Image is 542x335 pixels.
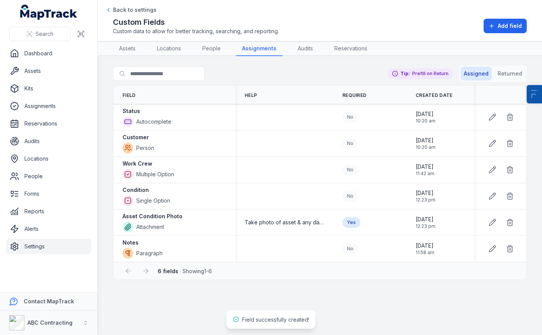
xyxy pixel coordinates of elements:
strong: Contact MapTrack [24,298,74,304]
span: 11:42 am [416,171,434,177]
span: Multiple Option [136,171,174,178]
a: Audits [292,42,319,56]
span: 10:20 am [416,118,436,124]
a: Assets [113,42,142,56]
a: Assignments [236,42,282,56]
strong: Condition [123,186,149,194]
a: Alerts [6,221,91,237]
time: 04/09/2024, 11:58:40 am [416,242,434,256]
a: Locations [151,42,187,56]
a: Kits [6,81,91,96]
span: Custom data to allow for better tracking, searching, and reporting. [113,27,279,35]
span: [DATE] [416,216,436,223]
span: [DATE] [416,110,436,118]
span: Field successfully created! [242,316,309,323]
strong: ABC Contracting [27,319,73,326]
span: [DATE] [416,163,434,171]
div: No [342,164,358,175]
span: Required [342,92,366,98]
span: Take photo of asset & any damage [245,219,324,226]
div: No [342,191,358,201]
strong: Work Crew [123,160,152,167]
strong: Customer [123,134,149,141]
a: Reports [6,204,91,219]
a: People [196,42,227,56]
a: Assets [6,63,91,79]
span: Created Date [416,92,453,98]
time: 20/08/2025, 10:20:34 am [416,110,436,124]
strong: Status [123,107,140,115]
button: Add field [484,19,527,33]
span: Back to settings [113,6,156,14]
span: 12:23 pm [416,197,436,203]
div: No [342,243,358,254]
button: Search [9,27,71,41]
span: Help [245,92,257,98]
a: Reservations [6,116,91,131]
a: People [6,169,91,184]
strong: 6 fields [158,268,178,274]
h2: Custom Fields [113,17,279,27]
span: Add field [498,22,522,30]
button: Assigned [461,67,492,81]
time: 19/03/2025, 11:42:03 am [416,163,434,177]
span: 12:23 pm [416,223,436,229]
a: Assignments [6,98,91,114]
span: · Showing 1 - 6 [158,268,212,274]
a: Forms [6,186,91,201]
strong: Asset Condition Photo [123,213,182,220]
a: Dashboard [6,46,91,61]
div: No [342,112,358,122]
button: Returned [495,67,525,81]
span: Autocomplete [136,118,171,126]
span: [DATE] [416,137,436,144]
a: MapTrack [20,5,77,20]
time: 14/08/2024, 12:23:59 pm [416,216,436,229]
span: Attachment [136,223,164,231]
div: No [342,138,358,149]
span: Paragraph [136,250,163,257]
span: Single Option [136,197,170,205]
span: [DATE] [416,242,434,250]
span: 10:20 am [416,144,436,150]
span: Field [123,92,136,98]
div: Yes [342,217,360,228]
time: 14/08/2024, 12:23:44 pm [416,189,436,203]
a: Reservations [328,42,373,56]
strong: Tip: [400,71,410,77]
a: Settings [6,239,91,254]
span: Search [35,30,53,38]
span: Person [136,144,154,152]
a: Locations [6,151,91,166]
a: Back to settings [105,6,156,14]
span: [DATE] [416,189,436,197]
div: Prefill on Return [387,68,453,79]
span: 11:58 am [416,250,434,256]
time: 20/08/2025, 10:20:43 am [416,137,436,150]
a: Audits [6,134,91,149]
strong: Notes [123,239,139,246]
